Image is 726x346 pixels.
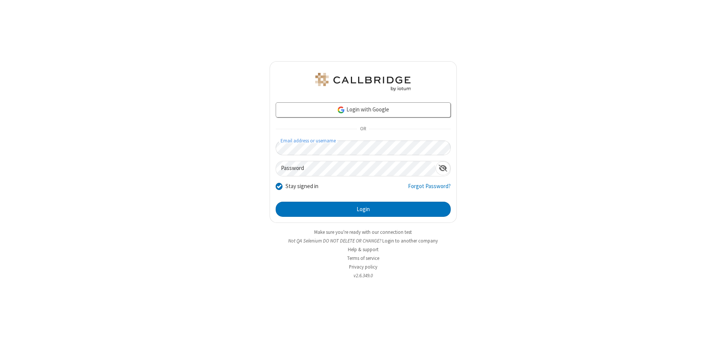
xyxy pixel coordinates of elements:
input: Email address or username [276,141,451,155]
a: Help & support [348,246,379,253]
a: Login with Google [276,102,451,117]
li: v2.6.349.0 [270,272,457,279]
div: Show password [436,161,450,175]
a: Make sure you're ready with our connection test [314,229,412,235]
input: Password [276,161,436,176]
label: Stay signed in [285,182,318,191]
button: Login [276,202,451,217]
iframe: Chat [707,326,720,341]
span: OR [357,124,369,134]
a: Terms of service [347,255,379,261]
img: QA Selenium DO NOT DELETE OR CHANGE [314,73,412,91]
li: Not QA Selenium DO NOT DELETE OR CHANGE? [270,237,457,244]
a: Forgot Password? [408,182,451,196]
a: Privacy policy [349,264,377,270]
button: Login to another company [382,237,438,244]
img: google-icon.png [337,106,345,114]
